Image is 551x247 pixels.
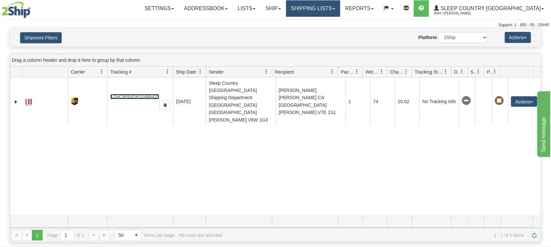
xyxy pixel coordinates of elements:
a: Tracking Status filter column settings [440,66,451,77]
a: Label [25,96,32,106]
div: Support: 1 - 855 - 55 - 2SHIP [2,22,549,28]
span: Sleep Country [GEOGRAPHIC_DATA] [439,6,541,11]
a: Packages filter column settings [351,66,363,77]
span: Weight [365,69,379,75]
td: [PERSON_NAME] [PERSON_NAME] CA [GEOGRAPHIC_DATA][PERSON_NAME] V7E 1S1 [276,78,346,125]
a: Sleep Country [GEOGRAPHIC_DATA] 2044 / [PERSON_NAME] [429,0,549,17]
img: logo2044.jpg [2,2,31,18]
td: 1 [345,78,370,125]
a: Lists [233,0,260,17]
span: Carrier [71,69,85,75]
span: Pickup Not Assigned [495,96,504,105]
span: Page sizes drop down [114,230,142,241]
span: 2044 / [PERSON_NAME] [434,10,483,17]
a: Ship [260,0,286,17]
td: 20.02 [395,78,419,125]
a: Reports [340,0,379,17]
input: Page 1 [61,230,74,240]
div: grid grouping header [10,54,541,67]
span: No Tracking Info [462,96,471,105]
span: Sender [209,69,224,75]
a: Refresh [529,230,540,240]
a: Weight filter column settings [376,66,387,77]
span: Page 1 [32,230,42,240]
a: Expand [13,99,19,105]
button: Copy to clipboard [159,100,170,110]
a: Addressbook [179,0,233,17]
div: No rows are selected [179,233,223,238]
span: 1 - 1 of 1 items [227,233,524,238]
button: Actions [511,96,537,107]
a: Ship Date filter column settings [195,66,206,77]
span: Packages [341,69,355,75]
a: Carrier filter column settings [96,66,107,77]
label: Platform [418,34,437,41]
td: Sleep Country [GEOGRAPHIC_DATA] Shipping Department [GEOGRAPHIC_DATA] [GEOGRAPHIC_DATA][PERSON_NA... [206,78,276,125]
a: Charge filter column settings [401,66,412,77]
a: Shipment Issues filter column settings [473,66,484,77]
span: Recipient [275,69,294,75]
a: Shipping lists [286,0,340,17]
td: No Tracking Info [419,78,459,125]
a: Sender filter column settings [261,66,272,77]
div: Send message [5,4,61,12]
span: Ship Date [176,69,196,75]
a: 1ZAC9093DK02488425 [110,94,159,99]
span: Shipment Issues [471,69,476,75]
button: Actions [505,32,531,43]
span: Tracking Status [415,69,443,75]
a: Pickup Status filter column settings [489,66,500,77]
span: select [131,230,142,240]
span: Charge [390,69,404,75]
span: Page of 1 [47,230,84,241]
span: Pickup Status [487,69,493,75]
span: Delivery Status [454,69,460,75]
span: items per page [114,230,175,241]
a: Delivery Status filter column settings [456,66,468,77]
td: [DATE] [173,78,206,125]
span: Tracking # [110,69,132,75]
a: Tracking # filter column settings [162,66,173,77]
img: 8 - UPS [71,97,78,105]
iframe: chat widget [536,90,550,157]
button: Shipment Filters [20,32,62,43]
span: 50 [119,232,127,238]
a: Recipient filter column settings [327,66,338,77]
td: 74 [370,78,395,125]
a: Settings [140,0,179,17]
